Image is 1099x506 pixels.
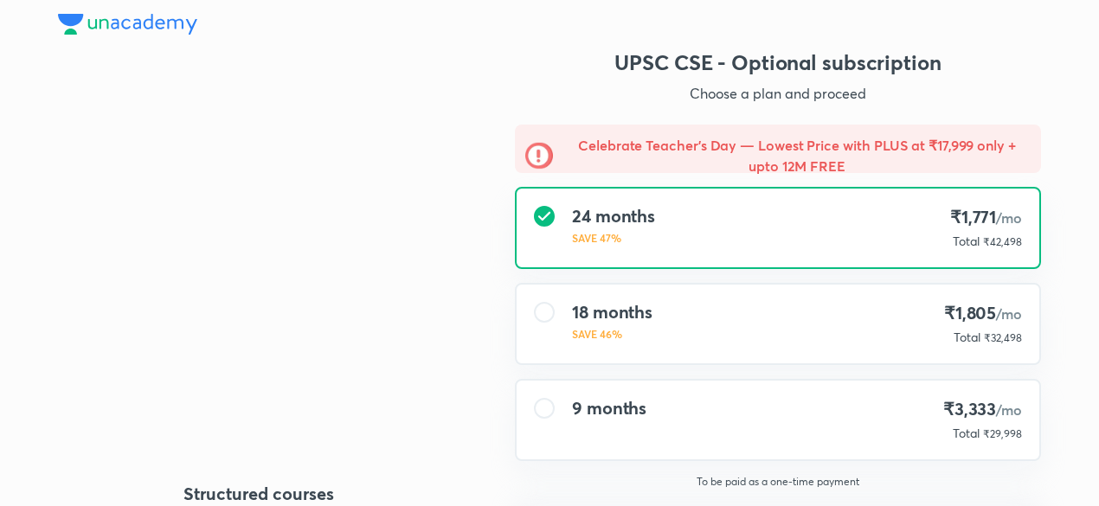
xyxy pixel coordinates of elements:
img: yH5BAEAAAAALAAAAAABAAEAAAIBRAA7 [58,136,460,437]
img: - [525,142,553,170]
p: To be paid as a one-time payment [501,475,1055,489]
h4: 9 months [572,398,646,419]
span: ₹29,998 [983,427,1022,440]
h4: 24 months [572,206,655,227]
p: SAVE 46% [572,326,652,342]
span: /mo [996,400,1022,419]
h5: Celebrate Teacher’s Day — Lowest Price with PLUS at ₹17,999 only + upto 12M FREE [563,135,1031,176]
h4: ₹3,333 [943,398,1022,421]
p: Choose a plan and proceed [515,83,1041,104]
h4: ₹1,805 [944,302,1022,325]
h4: 18 months [572,302,652,323]
img: Company Logo [58,14,197,35]
p: Total [954,329,980,346]
span: /mo [996,304,1022,323]
h3: UPSC CSE - Optional subscription [515,48,1041,76]
span: /mo [996,208,1022,227]
span: ₹42,498 [983,235,1022,248]
p: SAVE 47% [572,230,655,246]
span: ₹32,498 [984,331,1022,344]
p: Total [953,425,980,442]
p: Total [953,233,980,250]
h4: ₹1,771 [946,206,1022,229]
